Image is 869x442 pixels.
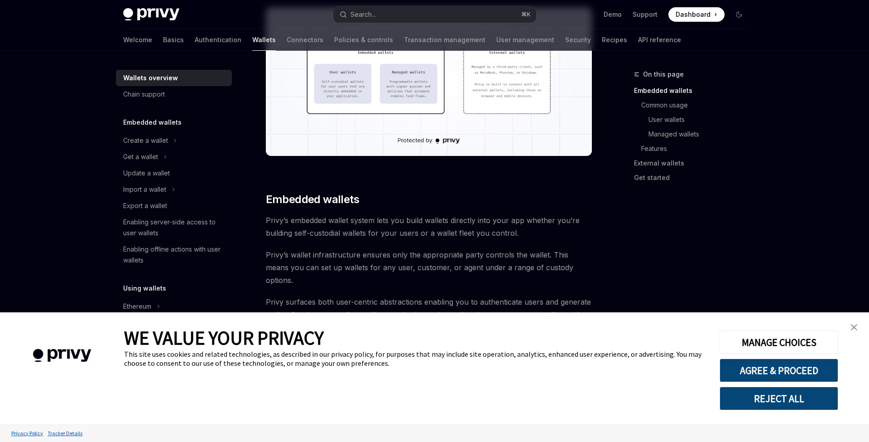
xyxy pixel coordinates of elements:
[116,86,232,102] a: Chain support
[116,70,232,86] a: Wallets overview
[648,112,754,127] a: User wallets
[123,217,226,238] div: Enabling server-side access to user wallets
[266,296,592,334] span: Privy surfaces both user-centric abstractions enabling you to authenticate users and generate wal...
[350,9,376,20] div: Search...
[123,151,158,162] div: Get a wallet
[123,301,151,312] div: Ethereum
[720,387,838,410] button: REJECT ALL
[123,73,178,83] div: Wallets overview
[732,7,746,22] button: Toggle dark mode
[116,165,232,181] a: Update a wallet
[634,156,754,170] a: External wallets
[638,29,681,51] a: API reference
[45,425,85,441] a: Tracker Details
[266,192,359,207] span: Embedded wallets
[648,127,754,141] a: Managed wallets
[116,241,232,268] a: Enabling offline actions with user wallets
[266,248,592,287] span: Privy’s wallet infrastructure ensures only the appropriate party controls the wallet. This means ...
[123,89,165,100] div: Chain support
[334,29,393,51] a: Policies & controls
[496,29,554,51] a: User management
[641,141,754,156] a: Features
[123,8,179,21] img: dark logo
[720,359,838,382] button: AGREE & PROCEED
[333,6,536,23] button: Search...⌘K
[124,350,706,368] div: This site uses cookies and related technologies, as described in our privacy policy, for purposes...
[116,214,232,241] a: Enabling server-side access to user wallets
[14,336,110,375] img: company logo
[633,10,658,19] a: Support
[287,29,323,51] a: Connectors
[123,117,182,128] h5: Embedded wallets
[123,244,226,266] div: Enabling offline actions with user wallets
[195,29,241,51] a: Authentication
[845,318,863,336] a: close banner
[668,7,725,22] a: Dashboard
[9,425,45,441] a: Privacy Policy
[641,98,754,112] a: Common usage
[116,198,232,214] a: Export a wallet
[123,184,166,195] div: Import a wallet
[252,29,276,51] a: Wallets
[123,135,168,146] div: Create a wallet
[163,29,184,51] a: Basics
[676,10,711,19] span: Dashboard
[123,200,167,211] div: Export a wallet
[123,29,152,51] a: Welcome
[720,330,838,354] button: MANAGE CHOICES
[123,168,170,179] div: Update a wallet
[604,10,622,19] a: Demo
[634,83,754,98] a: Embedded wallets
[565,29,591,51] a: Security
[521,11,531,18] span: ⌘ K
[266,214,592,239] span: Privy’s embedded wallet system lets you build wallets directly into your app whether you’re build...
[634,170,754,185] a: Get started
[643,69,684,80] span: On this page
[851,324,857,330] img: close banner
[123,283,166,294] h5: Using wallets
[602,29,627,51] a: Recipes
[266,7,592,156] img: images/walletoverview.png
[404,29,485,51] a: Transaction management
[124,326,324,350] span: WE VALUE YOUR PRIVACY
